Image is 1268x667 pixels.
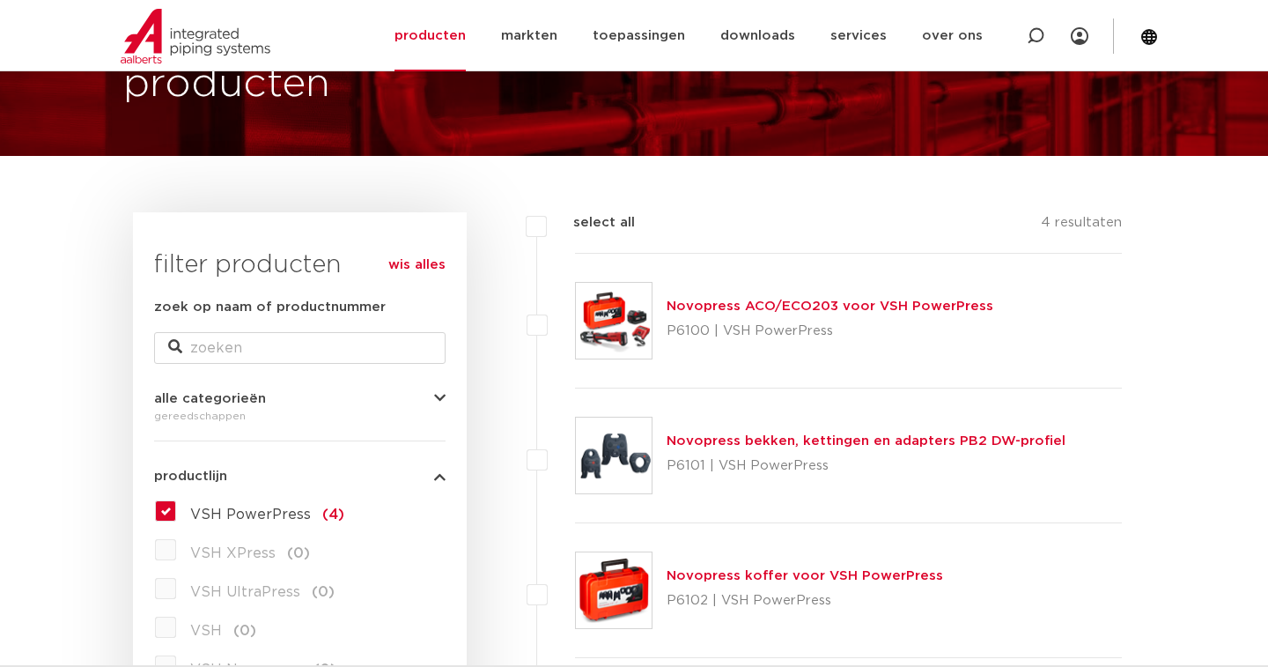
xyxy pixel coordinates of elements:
[667,452,1065,480] p: P6101 | VSH PowerPress
[154,392,446,405] button: alle categorieën
[233,624,256,638] span: (0)
[190,624,222,638] span: VSH
[667,587,943,615] p: P6102 | VSH PowerPress
[667,317,993,345] p: P6100 | VSH PowerPress
[667,569,943,582] a: Novopress koffer voor VSH PowerPress
[576,552,652,628] img: Thumbnail for Novopress koffer voor VSH PowerPress
[190,546,276,560] span: VSH XPress
[154,392,266,405] span: alle categorieën
[1041,212,1122,240] p: 4 resultaten
[287,546,310,560] span: (0)
[154,297,386,318] label: zoek op naam of productnummer
[154,332,446,364] input: zoeken
[190,508,311,522] span: VSH PowerPress
[576,418,652,493] img: Thumbnail for Novopress bekken, kettingen en adapters PB2 DW-profiel
[547,212,635,233] label: select all
[388,255,446,276] a: wis alles
[190,585,300,599] span: VSH UltraPress
[154,470,227,483] span: productlijn
[576,283,652,359] img: Thumbnail for Novopress ACO/ECO203 voor VSH PowerPress
[312,585,335,599] span: (0)
[154,248,446,283] h3: filter producten
[154,405,446,426] div: gereedschappen
[322,508,344,522] span: (4)
[154,470,446,483] button: productlijn
[667,300,993,313] a: Novopress ACO/ECO203 voor VSH PowerPress
[123,56,330,113] h1: producten
[667,434,1065,448] a: Novopress bekken, kettingen en adapters PB2 DW-profiel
